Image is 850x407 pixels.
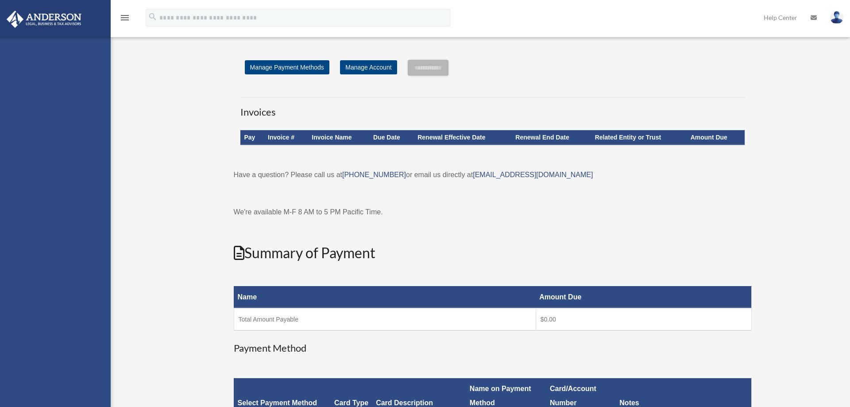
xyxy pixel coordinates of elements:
[234,308,536,330] td: Total Amount Payable
[308,130,370,145] th: Invoice Name
[512,130,591,145] th: Renewal End Date
[234,286,536,308] th: Name
[687,130,745,145] th: Amount Due
[234,206,752,218] p: We're available M-F 8 AM to 5 PM Pacific Time.
[830,11,843,24] img: User Pic
[264,130,308,145] th: Invoice #
[245,60,329,74] a: Manage Payment Methods
[340,60,397,74] a: Manage Account
[240,97,745,119] h3: Invoices
[536,308,751,330] td: $0.00
[148,12,158,22] i: search
[473,171,593,178] a: [EMAIL_ADDRESS][DOMAIN_NAME]
[234,169,752,181] p: Have a question? Please call us at or email us directly at
[120,12,130,23] i: menu
[240,130,264,145] th: Pay
[591,130,687,145] th: Related Entity or Trust
[536,286,751,308] th: Amount Due
[234,341,752,355] h3: Payment Method
[342,171,406,178] a: [PHONE_NUMBER]
[4,11,84,28] img: Anderson Advisors Platinum Portal
[234,243,752,263] h2: Summary of Payment
[370,130,414,145] th: Due Date
[120,16,130,23] a: menu
[414,130,512,145] th: Renewal Effective Date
